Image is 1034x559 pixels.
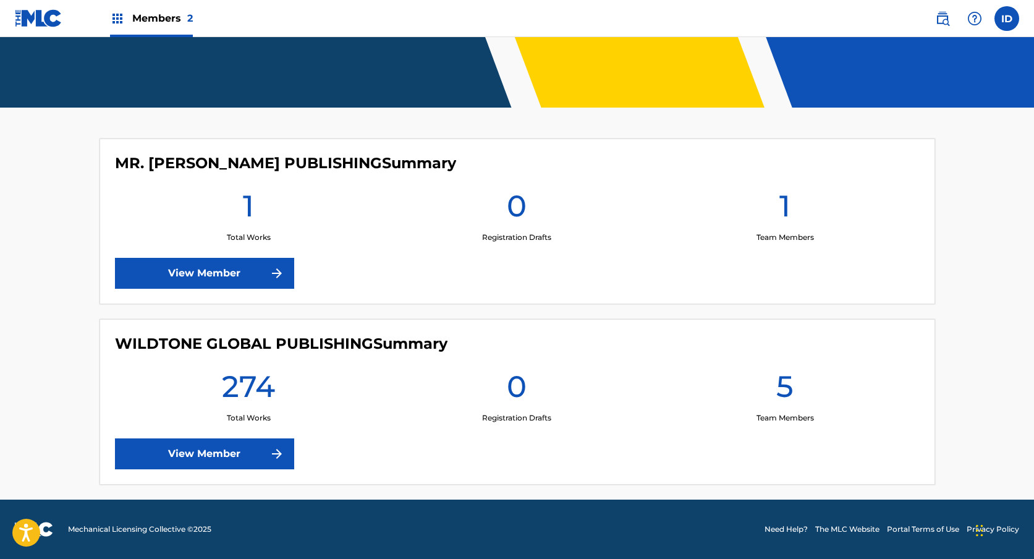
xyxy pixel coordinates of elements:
img: help [967,11,982,26]
p: Total Works [227,232,271,243]
a: Privacy Policy [967,524,1019,535]
h1: 5 [776,368,794,412]
p: Registration Drafts [482,232,551,243]
img: MLC Logo [15,9,62,27]
div: Drag [976,512,983,549]
a: Portal Terms of Use [887,524,959,535]
h4: MR. DESCHAMPS PUBLISHING [115,154,456,173]
h1: 0 [507,187,527,232]
span: Members [132,11,193,25]
div: Help [962,6,987,31]
img: Top Rightsholders [110,11,125,26]
h4: WILDTONE GLOBAL PUBLISHING [115,335,447,353]
p: Team Members [756,412,814,424]
a: The MLC Website [815,524,879,535]
h1: 1 [243,187,254,232]
h1: 0 [507,368,527,412]
img: logo [15,522,53,537]
div: User Menu [994,6,1019,31]
iframe: Chat Widget [972,500,1034,559]
h1: 1 [779,187,790,232]
img: search [935,11,950,26]
a: View Member [115,438,294,469]
a: View Member [115,258,294,289]
img: f7272a7cc735f4ea7f67.svg [269,446,284,461]
p: Team Members [756,232,814,243]
span: 2 [187,12,193,24]
img: f7272a7cc735f4ea7f67.svg [269,266,284,281]
a: Public Search [930,6,955,31]
a: Need Help? [765,524,808,535]
p: Registration Drafts [482,412,551,424]
p: Total Works [227,412,271,424]
h1: 274 [222,368,275,412]
span: Mechanical Licensing Collective © 2025 [68,524,211,535]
